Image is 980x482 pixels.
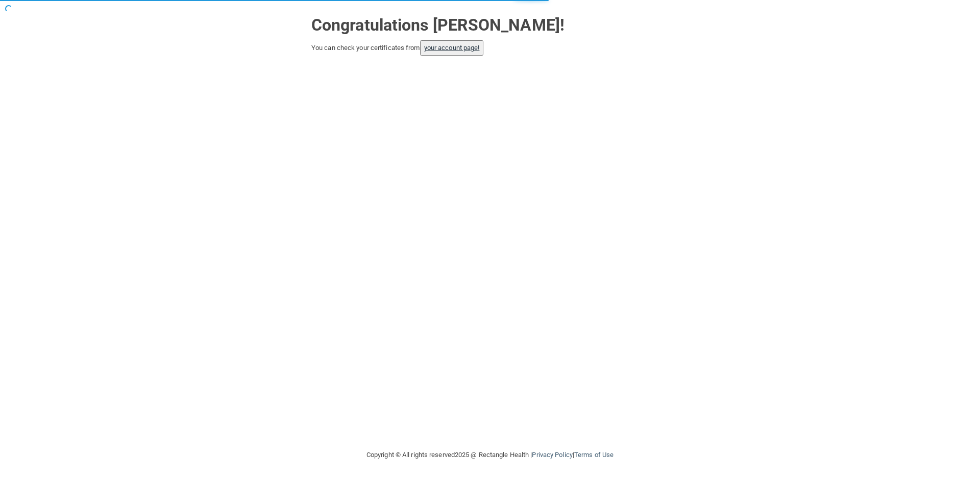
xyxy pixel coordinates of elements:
[424,44,480,52] a: your account page!
[420,40,484,56] button: your account page!
[532,451,572,459] a: Privacy Policy
[311,15,565,35] strong: Congratulations [PERSON_NAME]!
[311,40,669,56] div: You can check your certificates from
[574,451,614,459] a: Terms of Use
[304,439,676,471] div: Copyright © All rights reserved 2025 @ Rectangle Health | |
